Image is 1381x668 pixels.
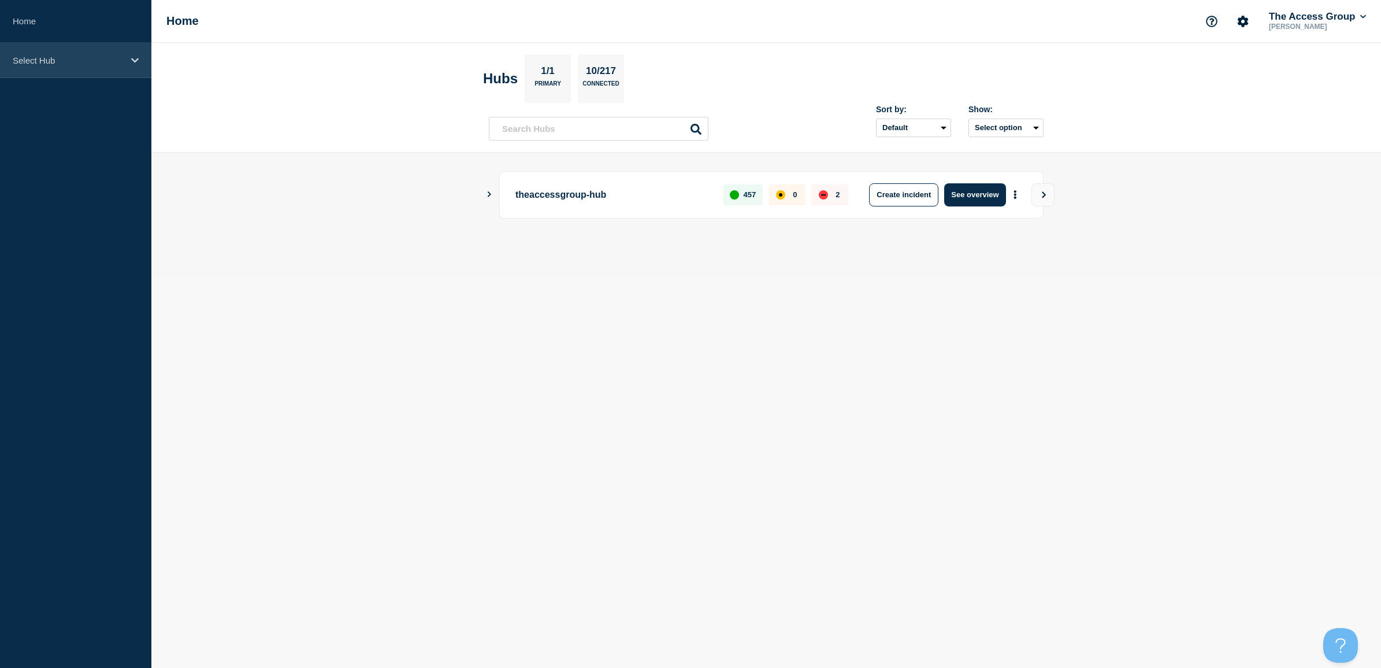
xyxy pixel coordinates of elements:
iframe: Help Scout Beacon - Open [1323,628,1358,663]
button: More actions [1008,184,1023,205]
p: [PERSON_NAME] [1267,23,1368,31]
div: affected [776,190,785,200]
button: Create incident [869,183,938,206]
div: Sort by: [876,105,951,114]
button: Show Connected Hubs [487,190,492,199]
p: Select Hub [13,56,124,65]
button: The Access Group [1267,11,1368,23]
button: Select option [968,119,1044,137]
h2: Hubs [483,71,518,87]
p: 2 [836,190,840,199]
p: Connected [582,80,619,93]
button: View [1031,183,1055,206]
p: theaccessgroup-hub [515,183,710,206]
p: 457 [744,190,756,199]
h1: Home [166,14,199,28]
p: Primary [534,80,561,93]
button: See overview [944,183,1005,206]
input: Search Hubs [489,117,708,141]
p: 1/1 [537,65,559,80]
div: Show: [968,105,1044,114]
div: up [730,190,739,200]
p: 10/217 [582,65,621,80]
button: Account settings [1231,9,1255,34]
button: Support [1200,9,1224,34]
select: Sort by [876,119,951,137]
div: down [819,190,828,200]
p: 0 [793,190,797,199]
